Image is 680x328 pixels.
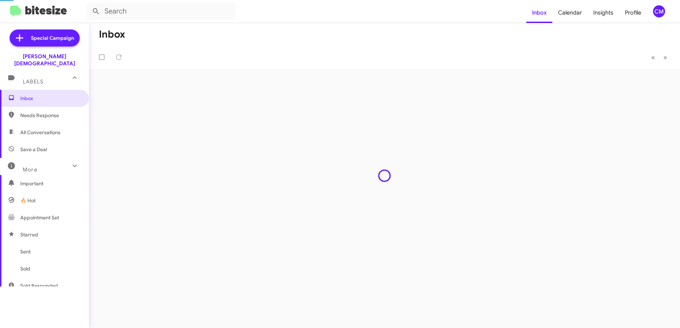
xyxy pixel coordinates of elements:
span: « [651,53,655,62]
span: 🔥 Hot [20,197,36,204]
span: Special Campaign [31,34,74,42]
button: Next [659,50,671,65]
a: Profile [619,2,647,23]
span: Appointment Set [20,214,59,221]
span: Starred [20,231,38,238]
span: Needs Response [20,112,81,119]
div: CM [653,5,665,17]
a: Calendar [552,2,588,23]
button: CM [647,5,672,17]
button: Previous [647,50,659,65]
span: Sold Responded [20,282,58,289]
span: Save a Deal [20,146,47,153]
span: Sent [20,248,31,255]
nav: Page navigation example [647,50,671,65]
span: Sold [20,265,30,272]
a: Inbox [526,2,552,23]
span: Important [20,180,81,187]
h1: Inbox [99,29,125,40]
span: » [663,53,667,62]
span: Inbox [20,95,81,102]
a: Special Campaign [10,29,80,47]
input: Search [86,3,235,20]
a: Insights [588,2,619,23]
span: Labels [23,78,43,85]
span: More [23,166,37,173]
span: All Conversations [20,129,60,136]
